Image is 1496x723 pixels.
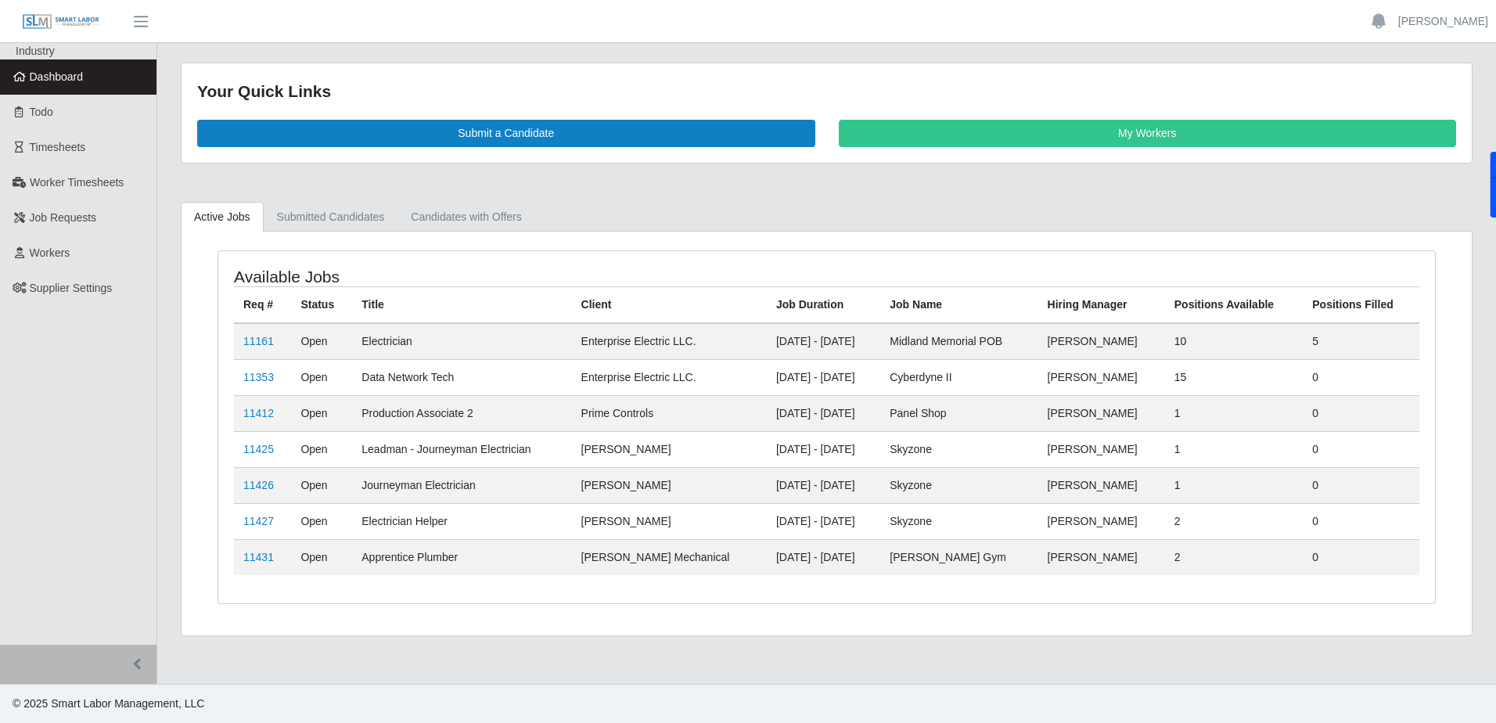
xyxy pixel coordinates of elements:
th: Status [291,286,352,323]
td: [PERSON_NAME] [572,467,767,503]
td: Midland Memorial POB [880,323,1037,360]
td: Open [291,431,352,467]
td: Open [291,539,352,575]
td: 1 [1165,431,1303,467]
td: Production Associate 2 [352,395,571,431]
td: Leadman - Journeyman Electrician [352,431,571,467]
td: Open [291,503,352,539]
td: 0 [1303,539,1419,575]
td: 0 [1303,467,1419,503]
span: Industry [16,45,55,57]
th: Req # [234,286,291,323]
span: Todo [30,106,53,118]
span: Timesheets [30,141,86,153]
td: 2 [1165,503,1303,539]
th: Job Name [880,286,1037,323]
td: 0 [1303,431,1419,467]
td: Enterprise Electric LLC. [572,323,767,360]
td: [DATE] - [DATE] [767,539,880,575]
td: Panel Shop [880,395,1037,431]
span: Dashboard [30,70,84,83]
span: © 2025 Smart Labor Management, LLC [13,697,204,710]
span: Job Requests [30,211,97,224]
td: Open [291,359,352,395]
td: Data Network Tech [352,359,571,395]
td: Electrician Helper [352,503,571,539]
td: 1 [1165,467,1303,503]
td: Cyberdyne II [880,359,1037,395]
td: [PERSON_NAME] [1038,467,1165,503]
span: Supplier Settings [30,282,113,294]
a: My Workers [839,120,1457,147]
td: [PERSON_NAME] [1038,395,1165,431]
td: Prime Controls [572,395,767,431]
h4: Available Jobs [234,267,714,286]
img: SLM Logo [22,13,100,31]
td: 1 [1165,395,1303,431]
a: [PERSON_NAME] [1398,13,1488,30]
td: Electrician [352,323,571,360]
a: Candidates with Offers [397,202,534,232]
a: 11412 [243,407,274,419]
th: Hiring Manager [1038,286,1165,323]
td: Open [291,395,352,431]
td: Enterprise Electric LLC. [572,359,767,395]
td: 0 [1303,503,1419,539]
td: [DATE] - [DATE] [767,467,880,503]
th: Positions Available [1165,286,1303,323]
a: 11425 [243,443,274,455]
td: [DATE] - [DATE] [767,395,880,431]
td: 0 [1303,395,1419,431]
span: Worker Timesheets [30,176,124,189]
a: 11353 [243,371,274,383]
td: 5 [1303,323,1419,360]
td: 15 [1165,359,1303,395]
div: Your Quick Links [197,79,1456,104]
td: [PERSON_NAME] [1038,323,1165,360]
th: Job Duration [767,286,880,323]
td: [DATE] - [DATE] [767,431,880,467]
th: Title [352,286,571,323]
a: Active Jobs [181,202,264,232]
span: Workers [30,246,70,259]
td: [DATE] - [DATE] [767,359,880,395]
a: Submit a Candidate [197,120,815,147]
td: 10 [1165,323,1303,360]
td: Skyzone [880,503,1037,539]
td: [PERSON_NAME] [572,503,767,539]
td: [PERSON_NAME] [1038,503,1165,539]
a: 11426 [243,479,274,491]
th: Positions Filled [1303,286,1419,323]
td: [DATE] - [DATE] [767,323,880,360]
td: Open [291,323,352,360]
td: Skyzone [880,467,1037,503]
td: [PERSON_NAME] [572,431,767,467]
td: 0 [1303,359,1419,395]
td: [PERSON_NAME] [1038,539,1165,575]
td: Skyzone [880,431,1037,467]
td: [PERSON_NAME] [1038,359,1165,395]
td: [PERSON_NAME] [1038,431,1165,467]
td: [DATE] - [DATE] [767,503,880,539]
td: [PERSON_NAME] Gym [880,539,1037,575]
th: Client [572,286,767,323]
td: Apprentice Plumber [352,539,571,575]
a: Submitted Candidates [264,202,398,232]
a: 11431 [243,551,274,563]
a: 11427 [243,515,274,527]
td: Journeyman Electrician [352,467,571,503]
td: Open [291,467,352,503]
td: 2 [1165,539,1303,575]
td: [PERSON_NAME] Mechanical [572,539,767,575]
a: 11161 [243,335,274,347]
